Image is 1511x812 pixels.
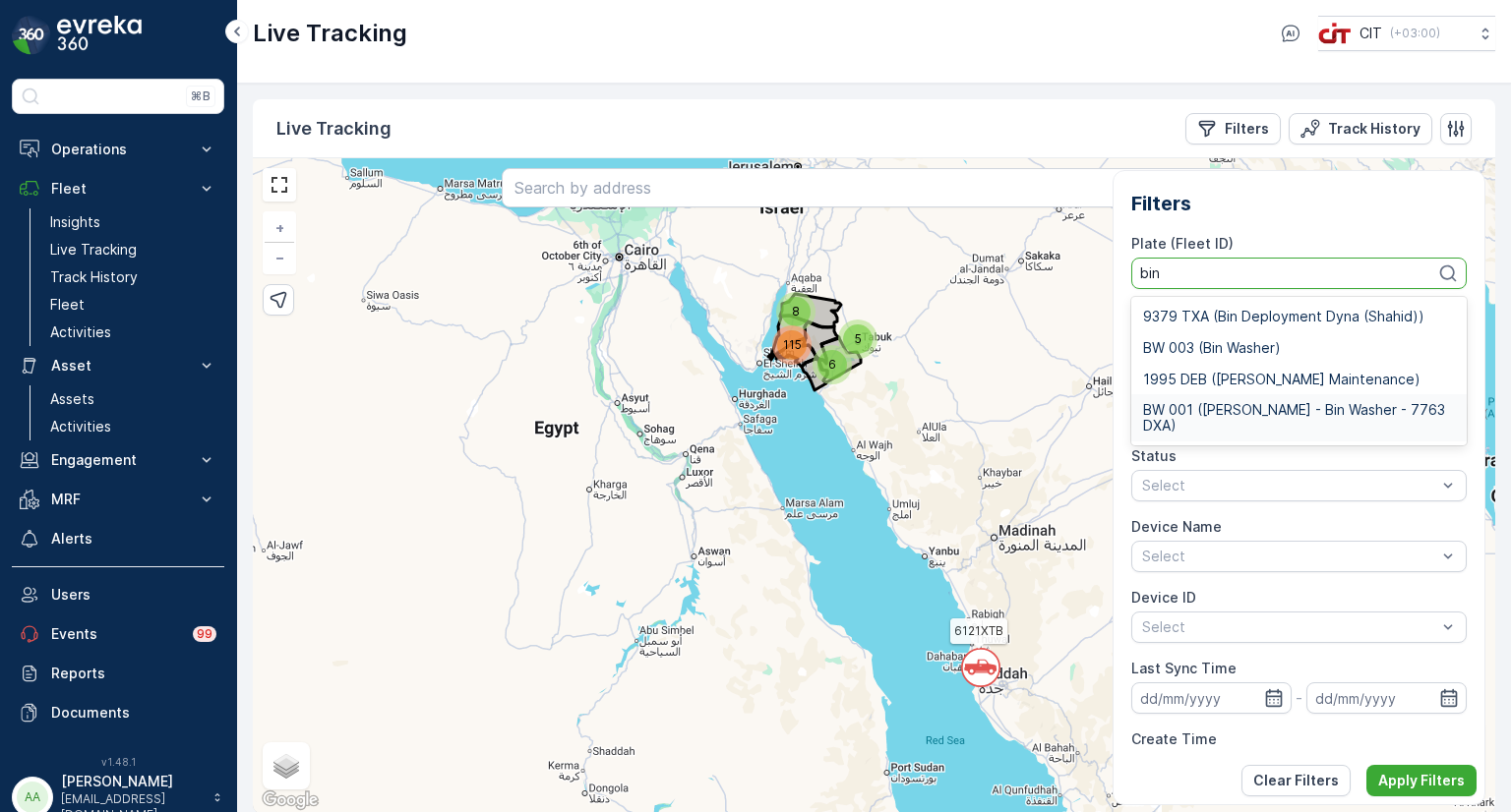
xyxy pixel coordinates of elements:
[51,179,185,199] p: Fleet
[1131,660,1237,676] label: Last Sync Time
[12,614,224,654] a: Events99
[50,295,85,315] p: Fleet
[51,624,181,644] p: Events
[61,772,203,791] p: [PERSON_NAME]
[1390,26,1440,41] p: ( +03:00 )
[191,88,211,104] p: ⌘B
[1142,476,1436,495] p: Select
[276,115,392,143] p: Live Tracking
[1131,518,1222,535] label: Device Name
[50,389,94,409] p: Assets
[1296,686,1302,710] p: -
[1131,682,1292,714] input: dd/mm/yyyy
[42,319,224,346] a: Activities
[51,356,185,376] p: Asset
[1253,771,1339,790] p: Clear Filters
[1185,113,1281,145] button: Filters
[1143,372,1420,387] span: 1995 DEB ([PERSON_NAME] Maintenance)
[1318,23,1352,44] img: cit-logo_pOk6rL0.png
[265,213,294,243] a: Zoom In
[51,490,185,509] p: MRF
[838,319,877,359] div: 5
[50,212,100,232] p: Insights
[12,16,51,55] img: logo
[42,291,224,319] a: Fleet
[1143,340,1281,356] span: BW 003 (Bin Washer)
[12,346,224,385] button: Asset
[1306,682,1467,714] input: dd/mm/yyyy
[1142,617,1436,637] p: Select
[12,575,224,614] a: Users
[1225,119,1269,139] p: Filters
[12,756,224,768] span: v 1.48.1
[42,208,224,236] a: Insights
[828,357,836,372] span: 6
[1378,771,1465,790] p: Apply Filters
[50,417,111,436] p: Activities
[197,626,212,642] p: 99
[42,236,224,263] a: Live Tracking
[1143,402,1455,434] span: BW 001 ([PERSON_NAME] - Bin Washer - 7763 DXA)
[772,325,812,365] div: 115
[1131,235,1234,252] label: Plate (Fleet ID)
[1289,113,1432,145] button: Track History
[12,130,224,169] button: Operations
[51,664,216,683] p: Reports
[275,249,285,265] span: −
[1318,16,1495,51] button: CIT(+03:00)
[42,263,224,291] a: Track History
[783,337,802,352] span: 115
[1360,24,1382,43] p: CIT
[50,322,111,342] p: Activities
[12,169,224,208] button: Fleet
[12,519,224,558] a: Alerts
[1328,119,1420,139] p: Track History
[253,18,407,49] p: Live Tracking
[1241,765,1351,796] button: Clear Filters
[265,170,294,200] a: View Fullscreen
[961,648,987,677] div: `
[50,267,138,287] p: Track History
[51,529,216,549] p: Alerts
[12,440,224,480] button: Engagement
[1131,447,1177,464] label: Status
[50,240,137,260] p: Live Tracking
[51,703,216,723] p: Documents
[42,385,224,413] a: Assets
[42,413,224,440] a: Activities
[1131,730,1217,747] label: Create Time
[265,744,308,787] a: Layers
[1143,309,1424,324] span: 9379 TXA (Bin Deployment Dyna (Shahid))
[57,16,142,55] img: logo_dark-DEwI_e13.png
[792,304,800,319] span: 8
[813,345,852,384] div: 6
[51,450,185,470] p: Engagement
[961,648,1000,687] svg: `
[1131,589,1196,606] label: Device ID
[12,654,224,693] a: Reports
[1131,189,1467,218] h2: Filters
[502,168,1247,207] input: Search by address
[855,331,862,346] span: 5
[275,219,284,236] span: +
[51,585,216,605] p: Users
[1366,765,1477,796] button: Apply Filters
[776,292,816,331] div: 8
[1142,547,1436,566] p: Select
[12,480,224,519] button: MRF
[51,140,185,159] p: Operations
[265,243,294,272] a: Zoom Out
[12,693,224,732] a: Documents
